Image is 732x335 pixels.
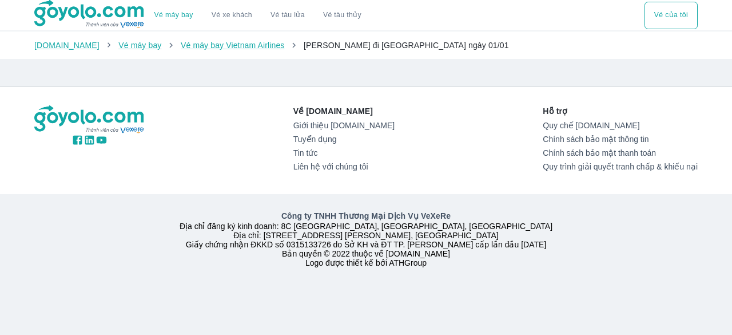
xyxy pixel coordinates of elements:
[543,162,698,171] a: Quy trình giải quyết tranh chấp & khiếu nại
[154,11,193,19] a: Vé máy bay
[293,148,395,157] a: Tin tức
[645,2,698,29] div: choose transportation mode
[118,41,161,50] a: Vé máy bay
[543,148,698,157] a: Chính sách bảo mật thanh toán
[34,105,145,134] img: logo
[34,40,698,51] nav: breadcrumb
[181,41,285,50] a: Vé máy bay Vietnam Airlines
[304,41,509,50] span: [PERSON_NAME] đi [GEOGRAPHIC_DATA] ngày 01/01
[293,135,395,144] a: Tuyển dụng
[34,41,100,50] a: [DOMAIN_NAME]
[293,121,395,130] a: Giới thiệu [DOMAIN_NAME]
[543,105,698,117] p: Hỗ trợ
[645,2,698,29] button: Vé của tôi
[261,2,314,29] a: Vé tàu lửa
[543,121,698,130] a: Quy chế [DOMAIN_NAME]
[37,210,695,222] p: Công ty TNHH Thương Mại Dịch Vụ VeXeRe
[212,11,252,19] a: Vé xe khách
[293,162,395,171] a: Liên hệ với chúng tôi
[543,135,698,144] a: Chính sách bảo mật thông tin
[145,2,371,29] div: choose transportation mode
[27,210,705,267] div: Địa chỉ đăng ký kinh doanh: 8C [GEOGRAPHIC_DATA], [GEOGRAPHIC_DATA], [GEOGRAPHIC_DATA] Địa chỉ: [...
[293,105,395,117] p: Về [DOMAIN_NAME]
[314,2,371,29] button: Vé tàu thủy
